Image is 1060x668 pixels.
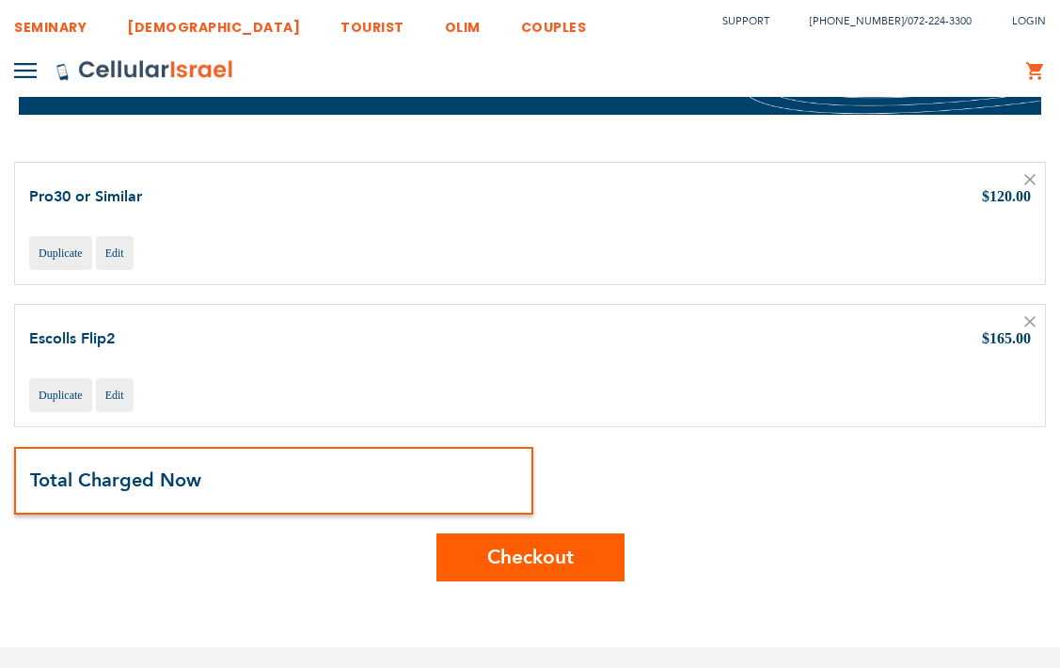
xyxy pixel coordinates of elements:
a: [PHONE_NUMBER] [810,14,904,28]
img: Toggle Menu [14,63,37,78]
span: Duplicate [39,247,83,260]
a: Edit [96,378,134,412]
a: 072-224-3300 [908,14,972,28]
a: Support [722,14,769,28]
a: Escolls Flip2 [29,328,115,349]
a: SEMINARY [14,5,87,40]
span: Edit [105,389,124,402]
li: / [791,8,972,35]
span: Checkout [487,544,574,571]
strong: Total Charged Now [30,468,201,493]
a: Edit [96,236,134,270]
span: $120.00 [982,188,1031,204]
span: Duplicate [39,389,83,402]
a: Duplicate [29,378,92,412]
button: Checkout [436,533,625,581]
span: Login [1012,14,1046,28]
a: [DEMOGRAPHIC_DATA] [127,5,300,40]
span: Edit [105,247,124,260]
a: Duplicate [29,236,92,270]
a: COUPLES [521,5,587,40]
span: $165.00 [982,330,1031,346]
a: OLIM [445,5,481,40]
img: Cellular Israel Logo [55,59,234,82]
a: TOURIST [340,5,404,40]
a: Pro30 or Similar [29,186,142,207]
